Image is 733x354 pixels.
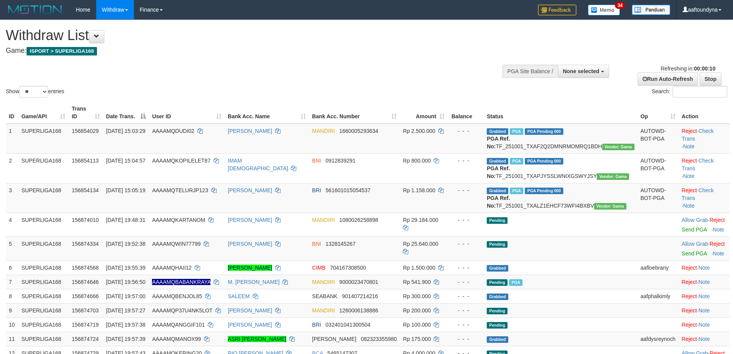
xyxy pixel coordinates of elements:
span: Rp 800.000 [403,158,431,164]
span: [DATE] 19:55:39 [106,265,145,271]
span: MANDIRI [312,128,335,134]
span: 34 [615,2,625,9]
td: AUTOWD-BOT-PGA [638,183,679,213]
th: Date Trans.: activate to sort column descending [103,102,149,124]
a: [PERSON_NAME] [228,187,272,193]
a: Reject [682,307,697,314]
label: Show entries [6,86,64,97]
div: - - - [451,216,481,224]
th: ID [6,102,18,124]
a: [PERSON_NAME] [228,265,272,271]
span: AAAAMQBENJOL85 [152,293,202,299]
span: BNI [312,158,321,164]
td: TF_251001_TXAF2Q2DMNRMOMRQ1BDH [484,124,637,154]
span: Grabbed [487,336,508,343]
button: None selected [558,65,609,78]
a: Reject [682,128,697,134]
b: PGA Ref. No: [487,136,510,149]
span: Marked by aafchhiseyha [510,158,523,164]
a: Note [698,307,710,314]
div: PGA Site Balance / [503,65,558,78]
a: IMAM [DEMOGRAPHIC_DATA] [228,158,288,171]
span: 156874568 [72,265,99,271]
select: Showentries [19,86,48,97]
span: 156854134 [72,187,99,193]
a: Note [713,250,725,257]
a: [PERSON_NAME] [228,241,272,247]
span: · [682,217,710,223]
span: Copy 1328145267 to clipboard [326,241,356,247]
span: Copy 9000023470801 to clipboard [339,279,378,285]
div: - - - [451,307,481,314]
a: Note [683,173,695,179]
span: AAAAMQKOPILELET87 [152,158,210,164]
span: [DATE] 15:03:29 [106,128,145,134]
td: · [679,317,730,332]
span: AAAAMQANGGIF101 [152,322,205,328]
span: Pending [487,279,508,286]
span: [DATE] 19:57:00 [106,293,145,299]
span: 156854113 [72,158,99,164]
td: aafphalkimly [638,289,679,303]
span: Grabbed [487,158,508,164]
a: Note [698,322,710,328]
td: 7 [6,275,18,289]
span: Grabbed [487,188,508,194]
a: Note [683,143,695,149]
span: Rp 175.000 [403,336,431,342]
img: Button%20Memo.svg [588,5,620,15]
span: · [682,241,710,247]
div: - - - [451,292,481,300]
a: Reject [682,322,697,328]
b: PGA Ref. No: [487,165,510,179]
a: Reject [682,187,697,193]
div: - - - [451,127,481,135]
a: [PERSON_NAME] [228,322,272,328]
span: AAAAMQP37U4NK5LOT [152,307,212,314]
a: Send PGA [682,226,707,233]
a: Note [698,336,710,342]
span: Copy 1260006138886 to clipboard [339,307,378,314]
a: Reject [682,158,697,164]
th: Status [484,102,637,124]
td: TF_251001_TXALZ1EHCF73WFI4BXBV [484,183,637,213]
div: - - - [451,157,481,164]
a: [PERSON_NAME] [228,307,272,314]
span: Grabbed [487,265,508,272]
td: 1 [6,124,18,154]
span: [DATE] 19:56:50 [106,279,145,285]
td: 8 [6,289,18,303]
span: Vendor URL: https://trx31.1velocity.biz [594,203,626,210]
span: MANDIRI [312,217,335,223]
th: Bank Acc. Name: activate to sort column ascending [225,102,309,124]
span: Marked by aafsoycanthlai [509,279,523,286]
td: 4 [6,213,18,237]
td: AUTOWD-BOT-PGA [638,124,679,154]
td: · [679,237,730,260]
td: 10 [6,317,18,332]
td: TF_251001_TXAPJYSSLWNIXGSWYJSY [484,153,637,183]
a: Reject [710,241,725,247]
span: 156874646 [72,279,99,285]
span: BRI [312,322,321,328]
span: Rp 25.640.000 [403,241,438,247]
span: Pending [487,217,508,224]
b: PGA Ref. No: [487,195,510,209]
span: None selected [563,68,599,74]
span: Rp 200.000 [403,307,431,314]
td: · [679,260,730,275]
a: Note [683,203,695,209]
span: Marked by aafsoycanthlai [510,128,523,135]
a: Send PGA [682,250,707,257]
a: Reject [682,336,697,342]
span: PGA Pending [525,128,563,135]
td: 11 [6,332,18,346]
span: CIMB [312,265,326,271]
td: · [679,303,730,317]
span: AAAAMQDUDI02 [152,128,194,134]
span: 156874719 [72,322,99,328]
span: BNI [312,241,321,247]
a: Note [713,226,725,233]
td: 6 [6,260,18,275]
span: 156874666 [72,293,99,299]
